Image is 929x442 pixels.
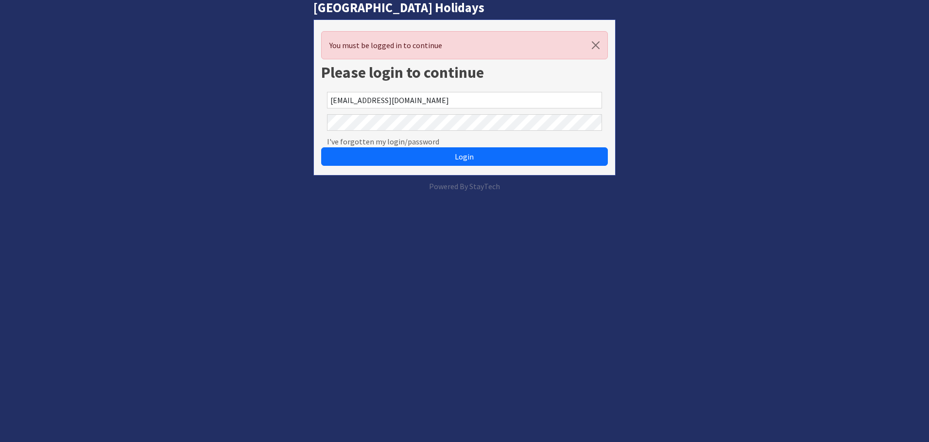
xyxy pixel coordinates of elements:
button: Login [321,147,607,166]
a: I've forgotten my login/password [327,136,439,147]
p: Powered By StayTech [313,180,615,192]
div: You must be logged in to continue [321,31,607,59]
h1: Please login to continue [321,63,607,82]
span: Login [455,152,474,161]
input: Email [327,92,602,108]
